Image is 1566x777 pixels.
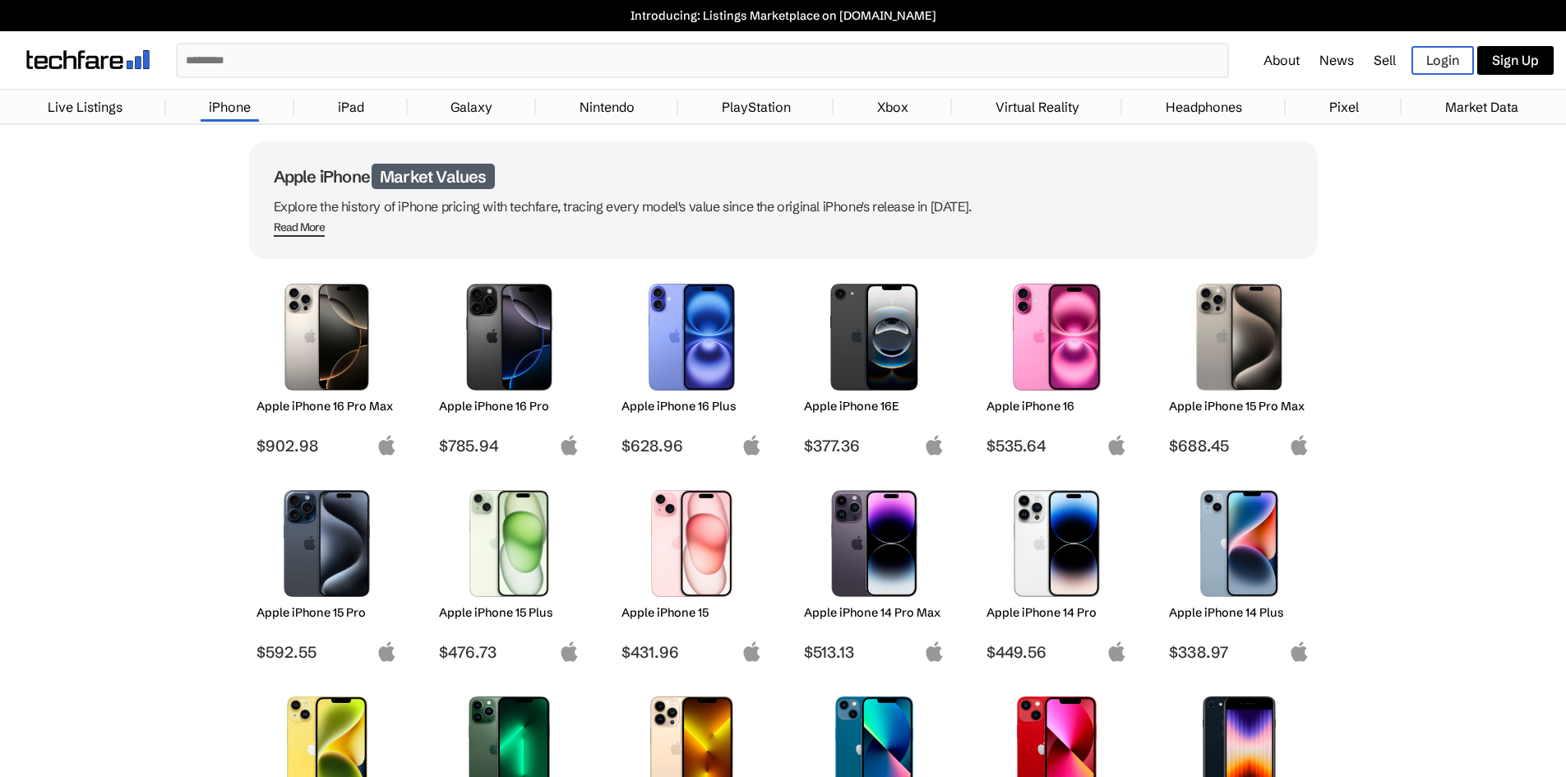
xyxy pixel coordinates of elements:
[986,436,1127,456] span: $535.64
[986,399,1127,414] h2: Apple iPhone 16
[1106,641,1127,662] img: apple-logo
[999,490,1115,597] img: iPhone 14 Pro
[256,436,397,456] span: $902.98
[1169,605,1310,620] h2: Apple iPhone 14 Plus
[979,482,1135,662] a: iPhone 14 Pro Apple iPhone 14 Pro $449.56 apple-logo
[614,482,770,662] a: iPhone 15 Apple iPhone 15 $431.96 apple-logo
[274,166,1293,187] h1: Apple iPhone
[439,642,580,662] span: $476.73
[274,220,326,237] span: Read More
[26,50,150,69] img: techfare logo
[451,284,567,391] img: iPhone 16 Pro
[614,275,770,456] a: iPhone 16 Plus Apple iPhone 16 Plus $628.96 apple-logo
[1477,46,1554,75] a: Sign Up
[39,90,131,123] a: Live Listings
[986,605,1127,620] h2: Apple iPhone 14 Pro
[621,642,762,662] span: $431.96
[741,641,762,662] img: apple-logo
[999,284,1115,391] img: iPhone 16
[442,90,501,123] a: Galaxy
[249,275,405,456] a: iPhone 16 Pro Max Apple iPhone 16 Pro Max $902.98 apple-logo
[634,490,750,597] img: iPhone 15
[571,90,643,123] a: Nintendo
[330,90,372,123] a: iPad
[256,605,397,620] h2: Apple iPhone 15 Pro
[249,482,405,662] a: iPhone 15 Pro Apple iPhone 15 Pro $592.55 apple-logo
[714,90,799,123] a: PlayStation
[1157,90,1250,123] a: Headphones
[804,399,945,414] h2: Apple iPhone 16E
[439,605,580,620] h2: Apple iPhone 15 Plus
[8,8,1558,23] a: Introducing: Listings Marketplace on [DOMAIN_NAME]
[376,641,397,662] img: apple-logo
[804,642,945,662] span: $513.13
[1169,399,1310,414] h2: Apple iPhone 15 Pro Max
[1411,46,1474,75] a: Login
[256,642,397,662] span: $592.55
[979,275,1135,456] a: iPhone 16 Apple iPhone 16 $535.64 apple-logo
[559,641,580,662] img: apple-logo
[372,164,495,189] span: Market Values
[1374,52,1396,68] a: Sell
[256,399,397,414] h2: Apple iPhone 16 Pro Max
[1181,490,1297,597] img: iPhone 14 Plus
[986,642,1127,662] span: $449.56
[274,220,326,234] div: Read More
[924,641,945,662] img: apple-logo
[987,90,1088,123] a: Virtual Reality
[1106,435,1127,456] img: apple-logo
[816,490,932,597] img: iPhone 14 Pro Max
[1169,642,1310,662] span: $338.97
[559,435,580,456] img: apple-logo
[804,605,945,620] h2: Apple iPhone 14 Pro Max
[269,284,385,391] img: iPhone 16 Pro Max
[741,435,762,456] img: apple-logo
[376,435,397,456] img: apple-logo
[1169,436,1310,456] span: $688.45
[432,482,588,662] a: iPhone 15 Plus Apple iPhone 15 Plus $476.73 apple-logo
[797,482,953,662] a: iPhone 14 Pro Max Apple iPhone 14 Pro Max $513.13 apple-logo
[1437,90,1527,123] a: Market Data
[1289,435,1310,456] img: apple-logo
[1181,284,1297,391] img: iPhone 15 Pro Max
[1319,52,1354,68] a: News
[924,435,945,456] img: apple-logo
[432,275,588,456] a: iPhone 16 Pro Apple iPhone 16 Pro $785.94 apple-logo
[1162,482,1318,662] a: iPhone 14 Plus Apple iPhone 14 Plus $338.97 apple-logo
[269,490,385,597] img: iPhone 15 Pro
[1321,90,1367,123] a: Pixel
[621,605,762,620] h2: Apple iPhone 15
[634,284,750,391] img: iPhone 16 Plus
[1263,52,1300,68] a: About
[439,399,580,414] h2: Apple iPhone 16 Pro
[797,275,953,456] a: iPhone 16E Apple iPhone 16E $377.36 apple-logo
[1289,641,1310,662] img: apple-logo
[1162,275,1318,456] a: iPhone 15 Pro Max Apple iPhone 15 Pro Max $688.45 apple-logo
[274,195,1293,218] p: Explore the history of iPhone pricing with techfare, tracing every model's value since the origin...
[869,90,917,123] a: Xbox
[451,490,567,597] img: iPhone 15 Plus
[621,436,762,456] span: $628.96
[804,436,945,456] span: $377.36
[439,436,580,456] span: $785.94
[201,90,259,123] a: iPhone
[816,284,932,391] img: iPhone 16E
[621,399,762,414] h2: Apple iPhone 16 Plus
